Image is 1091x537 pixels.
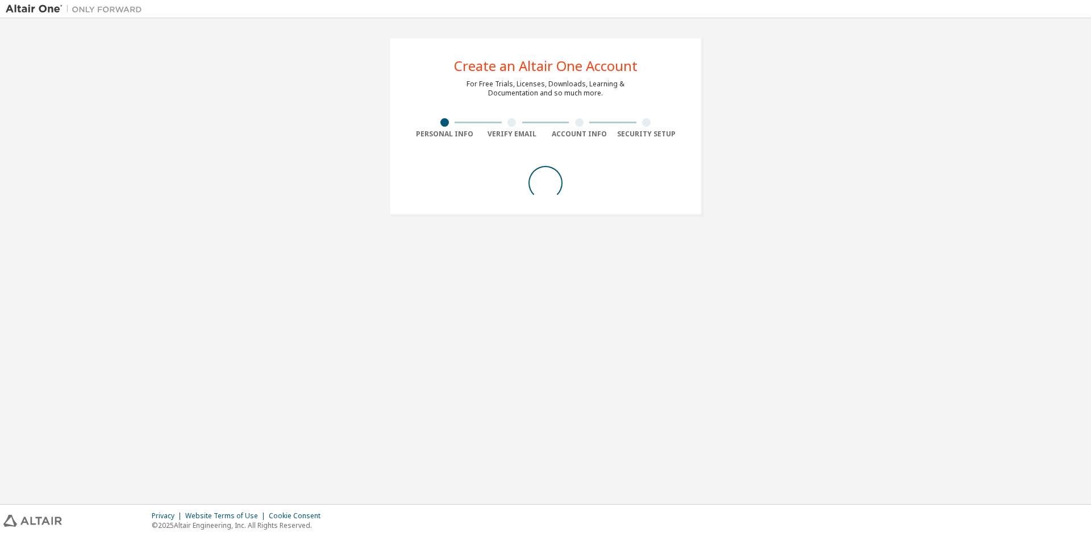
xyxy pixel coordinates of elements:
[467,80,624,98] div: For Free Trials, Licenses, Downloads, Learning & Documentation and so much more.
[269,511,327,521] div: Cookie Consent
[613,130,681,139] div: Security Setup
[152,511,185,521] div: Privacy
[152,521,327,530] p: © 2025 Altair Engineering, Inc. All Rights Reserved.
[185,511,269,521] div: Website Terms of Use
[6,3,148,15] img: Altair One
[3,515,62,527] img: altair_logo.svg
[411,130,478,139] div: Personal Info
[478,130,546,139] div: Verify Email
[454,59,638,73] div: Create an Altair One Account
[545,130,613,139] div: Account Info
